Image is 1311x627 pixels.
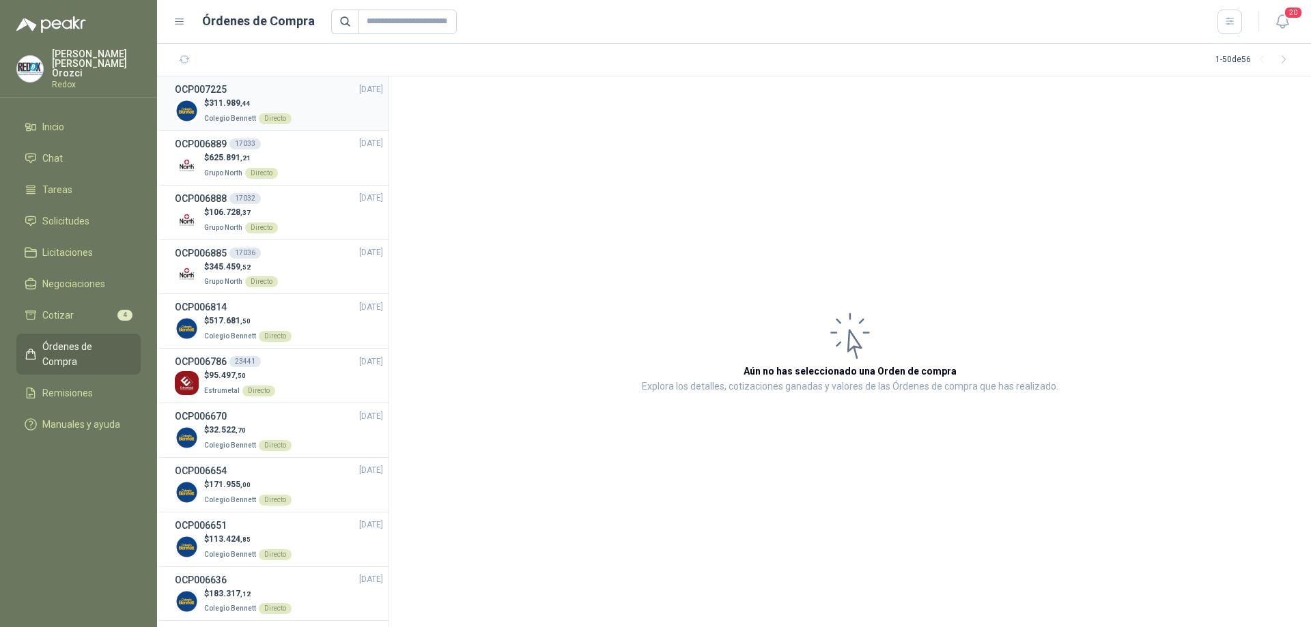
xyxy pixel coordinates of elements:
span: ,50 [236,372,246,379]
p: $ [204,206,278,219]
span: ,70 [236,426,246,434]
span: Órdenes de Compra [42,339,128,369]
p: $ [204,151,278,164]
span: Grupo North [204,169,242,177]
div: Directo [242,385,275,396]
h3: OCP006786 [175,354,227,369]
h3: OCP006814 [175,300,227,315]
img: Company Logo [175,371,199,395]
p: $ [204,587,292,600]
p: $ [204,97,292,110]
span: Colegio Bennett [204,551,256,558]
span: Inicio [42,119,64,134]
a: OCP00688517036[DATE] Company Logo$345.459,52Grupo NorthDirecto [175,246,383,289]
span: [DATE] [359,192,383,205]
div: Directo [259,331,292,342]
p: $ [204,478,292,491]
span: Tareas [42,182,72,197]
h3: OCP007225 [175,82,227,97]
a: OCP00688917033[DATE] Company Logo$625.891,21Grupo NorthDirecto [175,136,383,179]
span: [DATE] [359,355,383,368]
div: Directo [245,276,278,287]
div: 17033 [229,138,261,149]
span: 20 [1284,6,1303,19]
span: [DATE] [359,573,383,586]
span: 183.317 [209,589,251,598]
a: Licitaciones [16,239,141,265]
span: 625.891 [209,153,251,162]
h3: OCP006885 [175,246,227,261]
img: Company Logo [17,56,43,82]
h3: OCP006636 [175,572,227,587]
span: Grupo North [204,224,242,231]
span: Remisiones [42,385,93,400]
h3: OCP006670 [175,409,227,424]
h3: OCP006654 [175,463,227,478]
a: Tareas [16,177,141,203]
span: [DATE] [359,464,383,477]
h1: Órdenes de Compra [202,12,315,31]
img: Company Logo [175,262,199,286]
h3: OCP006889 [175,136,227,151]
a: Negociaciones [16,271,141,297]
span: Cotizar [42,308,74,323]
span: Colegio Bennett [204,115,256,122]
h3: OCP006651 [175,518,227,533]
p: Explora los detalles, cotizaciones ganadas y valores de las Órdenes de compra que has realizado. [642,379,1058,395]
a: Solicitudes [16,208,141,234]
div: 17032 [229,193,261,204]
a: OCP006814[DATE] Company Logo$517.681,50Colegio BennettDirecto [175,300,383,342]
span: Colegio Bennett [204,441,256,449]
h3: OCP006888 [175,191,227,206]
span: [DATE] [359,83,383,96]
span: 106.728 [209,207,251,217]
p: $ [204,369,275,382]
span: [DATE] [359,301,383,314]
span: Chat [42,151,63,166]
span: [DATE] [359,519,383,531]
span: Licitaciones [42,245,93,260]
div: 17036 [229,248,261,259]
span: Negociaciones [42,276,105,291]
div: Directo [245,168,278,179]
span: Manuales y ayuda [42,417,120,432]
span: ,85 [240,536,251,543]
a: Chat [16,145,141,171]
span: Colegio Bennett [204,332,256,340]
span: ,52 [240,263,251,271]
a: OCP007225[DATE] Company Logo$311.989,44Colegio BennettDirecto [175,82,383,125]
span: ,37 [240,209,251,216]
img: Company Logo [175,99,199,123]
span: ,44 [240,100,251,107]
p: Redox [52,81,141,89]
p: [PERSON_NAME] [PERSON_NAME] Orozci [52,49,141,78]
span: [DATE] [359,137,383,150]
a: OCP006654[DATE] Company Logo$171.955,00Colegio BennettDirecto [175,463,383,506]
div: Directo [259,113,292,124]
div: Directo [245,222,278,233]
span: ,21 [240,154,251,162]
span: [DATE] [359,246,383,259]
div: Directo [259,549,292,560]
span: ,00 [240,481,251,489]
span: 171.955 [209,480,251,489]
div: Directo [259,495,292,506]
img: Company Logo [175,317,199,340]
img: Company Logo [175,208,199,232]
span: [DATE] [359,410,383,423]
img: Company Logo [175,589,199,613]
button: 20 [1270,10,1295,34]
span: 311.989 [209,98,251,108]
span: 517.681 [209,316,251,325]
a: OCP00678623441[DATE] Company Logo$95.497,50EstrumetalDirecto [175,354,383,397]
span: Colegio Bennett [204,604,256,612]
span: Colegio Bennett [204,496,256,504]
img: Company Logo [175,426,199,450]
a: Inicio [16,114,141,140]
span: Grupo North [204,278,242,285]
div: 23441 [229,356,261,367]
div: Directo [259,603,292,614]
span: 4 [117,310,132,321]
a: OCP00688817032[DATE] Company Logo$106.728,37Grupo NorthDirecto [175,191,383,234]
a: Cotizar4 [16,302,141,328]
